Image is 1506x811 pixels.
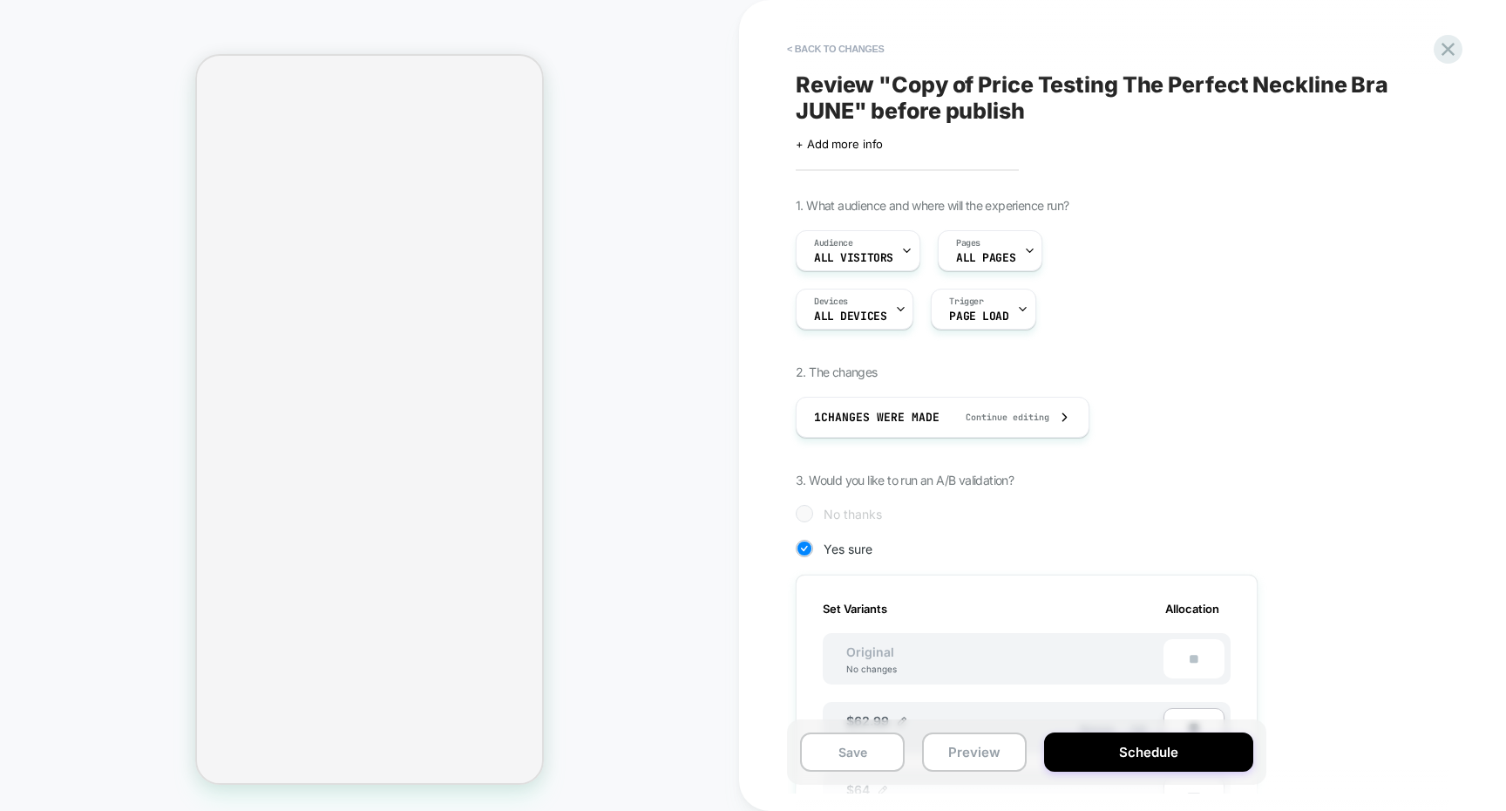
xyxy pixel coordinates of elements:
[829,664,914,674] div: No changes
[956,237,980,249] span: Pages
[949,296,983,308] span: Trigger
[814,310,886,323] span: ALL DEVICES
[948,412,1049,423] span: Continue editing
[949,310,1008,323] span: Page Load
[814,252,893,264] span: All Visitors
[796,72,1432,124] span: Review " Copy of Price Testing The Perfect Neckline Bra JUNE " before publish
[796,198,1068,213] span: 1. What audience and where will the experience run?
[846,713,889,728] span: $62.99
[824,507,882,521] span: No thanks
[898,717,906,726] img: edit
[922,733,1027,772] button: Preview
[956,252,1015,264] span: ALL PAGES
[824,542,872,556] span: Yes sure
[1044,733,1253,772] button: Schedule
[1165,602,1219,616] span: Allocation
[796,473,1014,487] span: 3. Would you like to run an A/B validation?
[823,602,887,616] span: Set Variants
[829,644,912,659] span: Original
[796,365,878,379] span: 2. The changes
[814,410,940,425] span: 1 Changes were made
[800,733,905,772] button: Save
[796,137,883,151] span: + Add more info
[814,296,848,308] span: Devices
[778,35,893,63] button: < Back to changes
[814,237,853,249] span: Audience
